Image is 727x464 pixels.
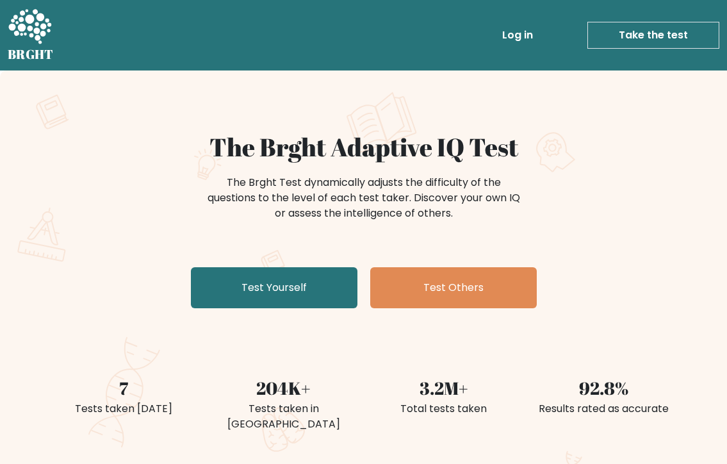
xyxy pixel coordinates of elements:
h5: BRGHT [8,47,54,62]
a: Log in [497,22,538,48]
div: Tests taken [DATE] [51,401,196,417]
div: Results rated as accurate [532,401,676,417]
a: Take the test [587,22,719,49]
a: Test Others [370,267,537,308]
div: The Brght Test dynamically adjusts the difficulty of the questions to the level of each test take... [204,175,524,221]
a: BRGHT [8,5,54,65]
h1: The Brght Adaptive IQ Test [51,132,676,162]
div: 7 [51,375,196,401]
div: Tests taken in [GEOGRAPHIC_DATA] [211,401,356,432]
div: Total tests taken [372,401,516,417]
div: 92.8% [532,375,676,401]
div: 204K+ [211,375,356,401]
a: Test Yourself [191,267,357,308]
div: 3.2M+ [372,375,516,401]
